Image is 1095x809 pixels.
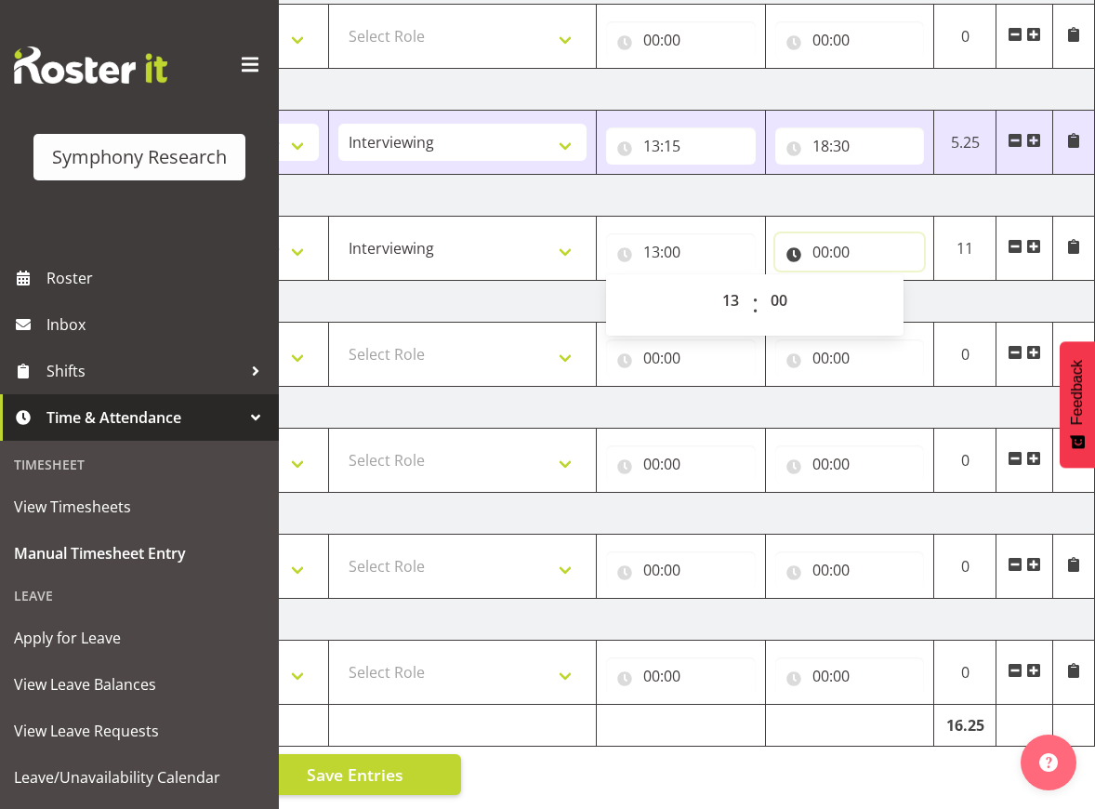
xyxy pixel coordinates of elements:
a: View Leave Balances [5,661,274,708]
input: Click to select... [606,21,756,59]
span: Feedback [1069,360,1086,425]
span: : [752,282,759,328]
div: Leave [5,577,274,615]
td: 0 [934,641,996,705]
input: Click to select... [775,551,925,589]
span: Inbox [46,311,270,338]
input: Click to select... [606,127,756,165]
span: View Leave Balances [14,670,265,698]
input: Click to select... [775,127,925,165]
span: View Leave Requests [14,717,265,745]
span: Manual Timesheet Entry [14,539,265,567]
td: 0 [934,323,996,387]
td: 0 [934,535,996,599]
input: Click to select... [606,445,756,483]
span: Roster [46,264,270,292]
input: Click to select... [775,339,925,377]
a: View Leave Requests [5,708,274,754]
img: help-xxl-2.png [1039,753,1058,772]
div: Timesheet [5,445,274,484]
input: Click to select... [775,657,925,695]
input: Click to select... [606,657,756,695]
span: Shifts [46,357,242,385]
span: Leave/Unavailability Calendar [14,763,265,791]
span: View Timesheets [14,493,265,521]
input: Click to select... [775,445,925,483]
td: 11 [934,217,996,281]
a: View Timesheets [5,484,274,530]
span: Apply for Leave [14,624,265,652]
div: Symphony Research [52,143,227,171]
a: Manual Timesheet Entry [5,530,274,577]
input: Click to select... [775,233,925,271]
a: Apply for Leave [5,615,274,661]
button: Save Entries [250,754,461,795]
span: Time & Attendance [46,404,242,431]
span: Save Entries [307,763,403,787]
td: 5.25 [934,111,996,175]
input: Click to select... [775,21,925,59]
td: 0 [934,5,996,69]
button: Feedback - Show survey [1060,341,1095,468]
td: 16.25 [934,705,996,747]
a: Leave/Unavailability Calendar [5,754,274,801]
input: Click to select... [606,339,756,377]
input: Click to select... [606,551,756,589]
input: Click to select... [606,233,756,271]
img: Rosterit website logo [14,46,167,84]
td: 0 [934,429,996,493]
